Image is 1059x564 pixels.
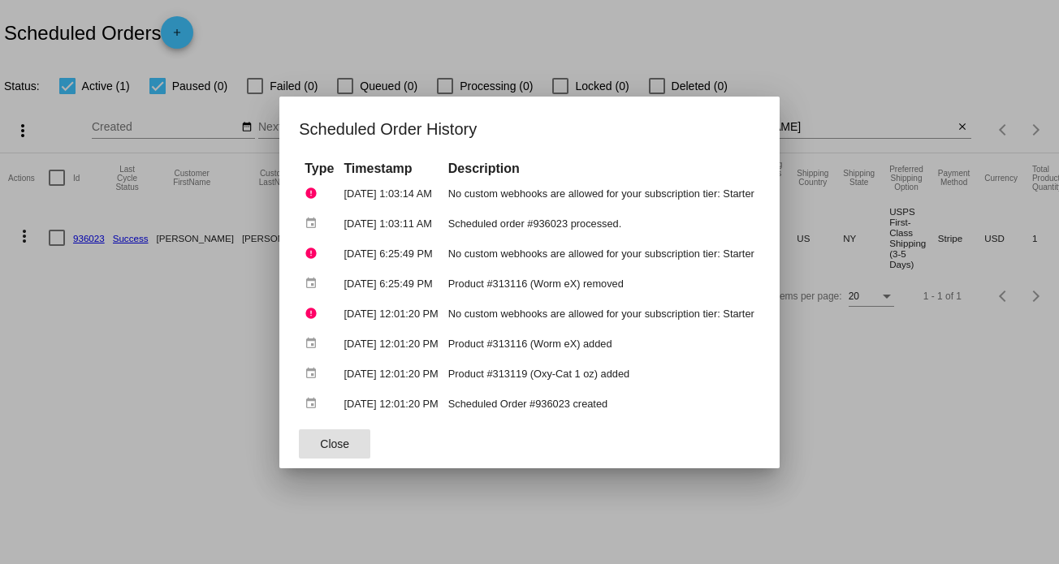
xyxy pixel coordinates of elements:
td: [DATE] 1:03:14 AM [339,179,442,208]
td: No custom webhooks are allowed for your subscription tier: Starter [444,239,759,268]
mat-icon: event [305,361,324,386]
th: Type [300,160,338,178]
td: Product #313119 (Oxy-Cat 1 oz) added [444,359,759,388]
td: [DATE] 6:25:49 PM [339,269,442,298]
th: Timestamp [339,160,442,178]
th: Description [444,160,759,178]
td: Product #313116 (Worm eX) removed [444,269,759,298]
td: No custom webhooks are allowed for your subscription tier: Starter [444,179,759,208]
mat-icon: error [305,241,324,266]
mat-icon: event [305,391,324,416]
td: [DATE] 1:03:11 AM [339,209,442,238]
td: [DATE] 12:01:20 PM [339,299,442,328]
td: Scheduled order #936023 processed. [444,209,759,238]
span: Close [320,437,349,450]
td: [DATE] 12:01:20 PM [339,329,442,358]
h1: Scheduled Order History [299,116,760,142]
td: [DATE] 12:01:20 PM [339,390,442,418]
td: [DATE] 12:01:20 PM [339,359,442,388]
mat-icon: event [305,271,324,296]
td: No custom webhooks are allowed for your subscription tier: Starter [444,299,759,328]
td: Scheduled Order #936023 created [444,390,759,418]
mat-icon: event [305,331,324,356]
mat-icon: error [305,301,324,326]
button: Close dialog [299,429,370,459]
td: [DATE] 6:25:49 PM [339,239,442,268]
mat-icon: event [305,211,324,236]
mat-icon: error [305,181,324,206]
td: Product #313116 (Worm eX) added [444,329,759,358]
